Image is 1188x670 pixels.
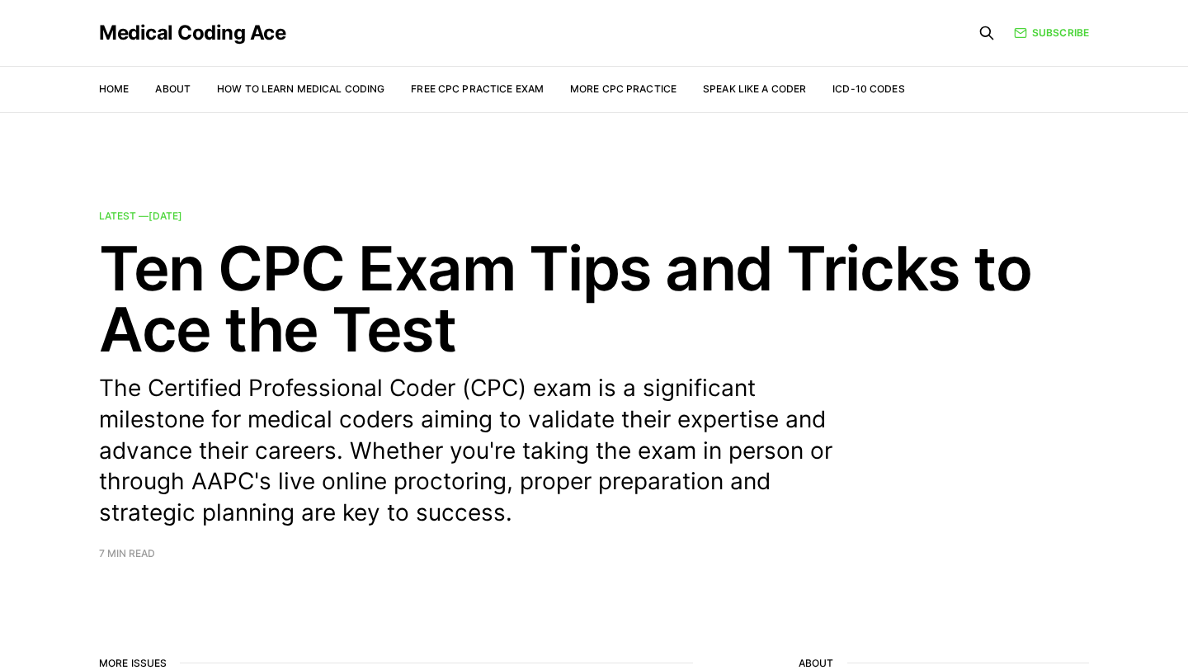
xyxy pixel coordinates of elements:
[570,83,676,95] a: More CPC Practice
[148,210,182,222] time: [DATE]
[411,83,544,95] a: Free CPC Practice Exam
[99,549,155,559] span: 7 min read
[99,373,858,529] p: The Certified Professional Coder (CPC) exam is a significant milestone for medical coders aiming ...
[799,658,1089,669] h2: About
[99,658,693,669] h2: More issues
[155,83,191,95] a: About
[1014,25,1089,40] a: Subscribe
[99,211,1089,559] a: Latest —[DATE] Ten CPC Exam Tips and Tricks to Ace the Test The Certified Professional Coder (CPC...
[832,83,904,95] a: ICD-10 Codes
[99,83,129,95] a: Home
[703,83,806,95] a: Speak Like a Coder
[914,589,1188,670] iframe: portal-trigger
[99,210,182,222] span: Latest —
[99,238,1089,360] h2: Ten CPC Exam Tips and Tricks to Ace the Test
[217,83,384,95] a: How to Learn Medical Coding
[99,23,285,43] a: Medical Coding Ace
